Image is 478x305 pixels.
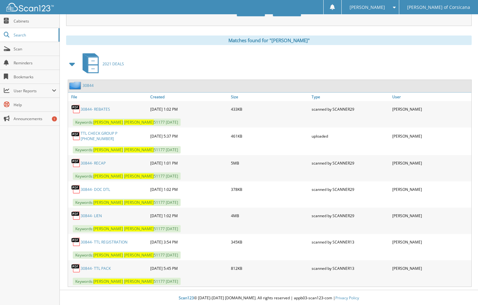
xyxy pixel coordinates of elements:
[229,103,310,115] div: 433KB
[71,237,81,247] img: PDF.png
[124,147,154,152] span: [PERSON_NAME]
[71,131,81,141] img: PDF.png
[73,251,181,259] span: Keywords: 51177 [DATE]
[14,32,55,38] span: Search
[310,262,391,275] div: scanned by SCANNER13
[149,209,229,222] div: [DATE] 1:02 PM
[391,209,471,222] div: [PERSON_NAME]
[81,239,127,245] a: 30844- TTL REGISTRATION
[14,60,56,66] span: Reminders
[68,93,149,101] a: File
[93,120,123,125] span: [PERSON_NAME]
[149,157,229,169] div: [DATE] 1:01 PM
[71,104,81,114] img: PDF.png
[14,102,56,107] span: Help
[93,252,123,258] span: [PERSON_NAME]
[81,266,111,271] a: 30844- TTL PACK
[310,157,391,169] div: scanned by SCANNER29
[229,129,310,143] div: 461KB
[83,83,94,88] a: 30844
[149,183,229,196] div: [DATE] 1:02 PM
[124,226,154,231] span: [PERSON_NAME]
[149,93,229,101] a: Created
[71,158,81,168] img: PDF.png
[124,173,154,179] span: [PERSON_NAME]
[229,93,310,101] a: Size
[79,51,124,76] a: 2021 DEALS
[52,116,57,121] div: 1
[229,183,310,196] div: 378KB
[14,18,56,24] span: Cabinets
[124,252,154,258] span: [PERSON_NAME]
[229,209,310,222] div: 4MB
[71,263,81,273] img: PDF.png
[229,157,310,169] div: 5MB
[391,157,471,169] div: [PERSON_NAME]
[149,129,229,143] div: [DATE] 5:37 PM
[310,183,391,196] div: scanned by SCANNER29
[73,146,181,153] span: Keywords: 51177 [DATE]
[102,61,124,67] span: 2021 DEALS
[73,119,181,126] span: Keywords: 51177 [DATE]
[93,147,123,152] span: [PERSON_NAME]
[81,160,106,166] a: 30844- RECAP
[14,46,56,52] span: Scan
[391,129,471,143] div: [PERSON_NAME]
[335,295,359,301] a: Privacy Policy
[229,236,310,248] div: 345KB
[93,173,123,179] span: [PERSON_NAME]
[71,211,81,220] img: PDF.png
[73,278,181,285] span: Keywords: 51177 [DATE]
[149,262,229,275] div: [DATE] 5:45 PM
[93,279,123,284] span: [PERSON_NAME]
[179,295,194,301] span: Scan123
[391,262,471,275] div: [PERSON_NAME]
[149,103,229,115] div: [DATE] 1:02 PM
[81,187,110,192] a: 30844- DOC DTL
[73,172,181,180] span: Keywords: 51177 [DATE]
[93,226,123,231] span: [PERSON_NAME]
[310,103,391,115] div: scanned by SCANNER29
[391,93,471,101] a: User
[124,120,154,125] span: [PERSON_NAME]
[310,236,391,248] div: scanned by SCANNER13
[69,81,83,89] img: folder2.png
[310,209,391,222] div: scanned by SCANNER29
[229,262,310,275] div: 812KB
[124,279,154,284] span: [PERSON_NAME]
[407,5,470,9] span: [PERSON_NAME] of Corsicana
[149,236,229,248] div: [DATE] 3:54 PM
[310,93,391,101] a: Type
[310,129,391,143] div: uploaded
[81,107,110,112] a: 30844- REBATES
[391,183,471,196] div: [PERSON_NAME]
[391,103,471,115] div: [PERSON_NAME]
[391,236,471,248] div: [PERSON_NAME]
[71,185,81,194] img: PDF.png
[350,5,385,9] span: [PERSON_NAME]
[6,3,54,11] img: scan123-logo-white.svg
[73,225,181,232] span: Keywords: 51177 [DATE]
[66,36,472,45] div: Matches found for "[PERSON_NAME]"
[73,199,181,206] span: Keywords: 51177 [DATE]
[81,131,147,141] a: TTL CHECK GROUP P [PHONE_NUMBER]
[124,200,154,205] span: [PERSON_NAME]
[14,74,56,80] span: Bookmarks
[14,88,52,94] span: User Reports
[81,213,102,218] a: 30844- LIEN
[14,116,56,121] span: Announcements
[93,200,123,205] span: [PERSON_NAME]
